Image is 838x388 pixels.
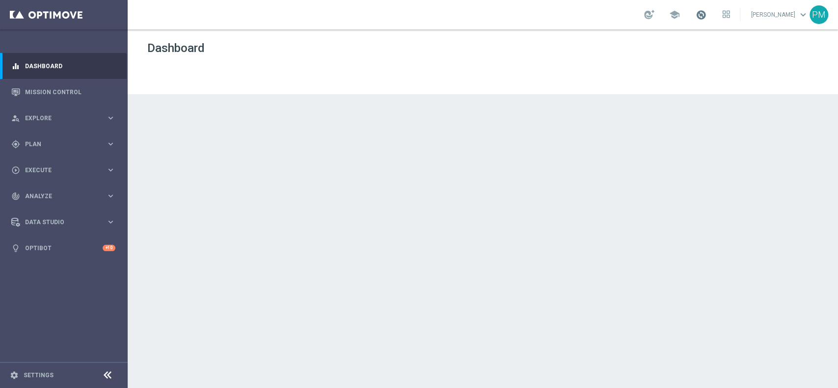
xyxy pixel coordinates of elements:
span: Data Studio [25,219,106,225]
div: Analyze [11,192,106,201]
a: Dashboard [25,53,115,79]
div: Plan [11,140,106,149]
button: gps_fixed Plan keyboard_arrow_right [11,140,116,148]
i: keyboard_arrow_right [106,139,115,149]
div: +10 [103,245,115,251]
i: settings [10,371,19,380]
a: Optibot [25,235,103,261]
i: play_circle_outline [11,166,20,175]
i: keyboard_arrow_right [106,217,115,227]
i: keyboard_arrow_right [106,113,115,123]
a: [PERSON_NAME]keyboard_arrow_down [750,7,810,22]
a: Mission Control [25,79,115,105]
button: equalizer Dashboard [11,62,116,70]
div: Mission Control [11,79,115,105]
i: person_search [11,114,20,123]
div: Execute [11,166,106,175]
div: Dashboard [11,53,115,79]
div: PM [810,5,828,24]
i: keyboard_arrow_right [106,165,115,175]
button: person_search Explore keyboard_arrow_right [11,114,116,122]
i: gps_fixed [11,140,20,149]
button: track_changes Analyze keyboard_arrow_right [11,192,116,200]
div: Optibot [11,235,115,261]
span: keyboard_arrow_down [798,9,809,20]
span: Plan [25,141,106,147]
span: school [669,9,680,20]
i: equalizer [11,62,20,71]
button: Data Studio keyboard_arrow_right [11,218,116,226]
button: play_circle_outline Execute keyboard_arrow_right [11,166,116,174]
a: Settings [24,372,54,378]
span: Explore [25,115,106,121]
span: Analyze [25,193,106,199]
i: keyboard_arrow_right [106,191,115,201]
div: Explore [11,114,106,123]
span: Execute [25,167,106,173]
i: lightbulb [11,244,20,253]
div: Data Studio [11,218,106,227]
button: lightbulb Optibot +10 [11,244,116,252]
button: Mission Control [11,88,116,96]
i: track_changes [11,192,20,201]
